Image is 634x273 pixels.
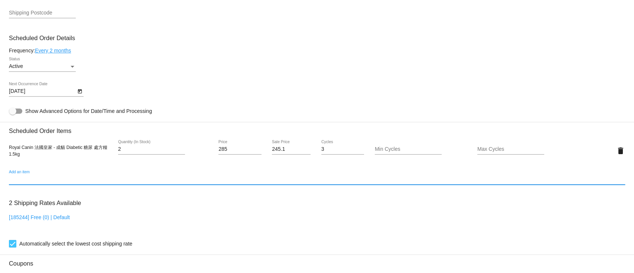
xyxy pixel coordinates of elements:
[9,195,81,211] h3: 2 Shipping Rates Available
[9,64,76,69] mat-select: Status
[76,87,84,95] button: Open calendar
[321,146,364,152] input: Cycles
[375,146,442,152] input: Min Cycles
[616,146,625,155] mat-icon: delete
[477,146,544,152] input: Max Cycles
[118,146,185,152] input: Quantity (In Stock)
[9,254,625,267] h3: Coupons
[218,146,261,152] input: Price
[9,214,70,220] a: [185244] Free (0) | Default
[9,176,625,182] input: Add an item
[9,48,625,53] div: Frequency:
[35,48,71,53] a: Every 2 months
[9,122,625,134] h3: Scheduled Order Items
[25,107,152,115] span: Show Advanced Options for Date/Time and Processing
[272,146,311,152] input: Sale Price
[9,145,107,157] span: Royal Canin 法國皇家 - 成貓 Diabetic 糖尿 處方糧 1.5kg
[9,35,625,42] h3: Scheduled Order Details
[19,239,132,248] span: Automatically select the lowest cost shipping rate
[9,10,76,16] input: Shipping Postcode
[9,63,23,69] span: Active
[9,88,76,94] input: Next Occurrence Date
